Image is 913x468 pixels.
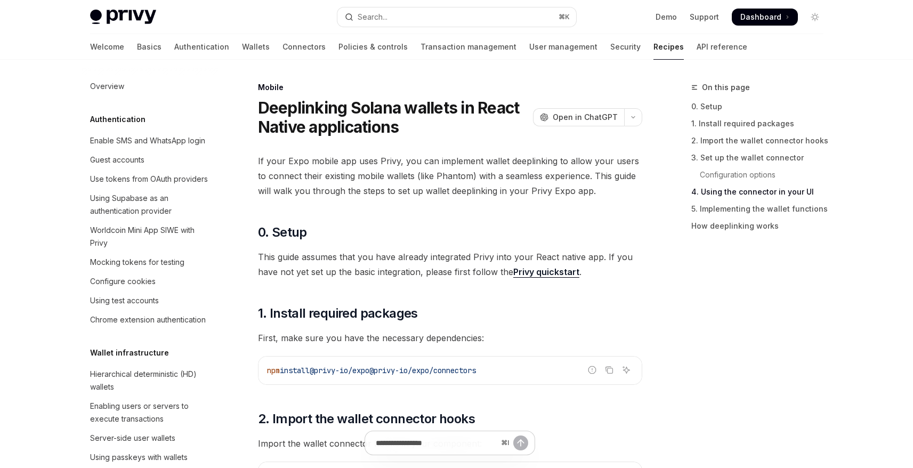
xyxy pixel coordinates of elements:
[559,13,570,21] span: ⌘ K
[369,366,476,375] span: @privy-io/expo/connectors
[691,217,832,235] a: How deeplinking works
[691,132,832,149] a: 2. Import the wallet connector hooks
[90,313,206,326] div: Chrome extension authentication
[421,34,516,60] a: Transaction management
[338,34,408,60] a: Policies & controls
[82,397,218,429] a: Enabling users or servers to execute transactions
[82,365,218,397] a: Hierarchical deterministic (HD) wallets
[653,34,684,60] a: Recipes
[90,368,212,393] div: Hierarchical deterministic (HD) wallets
[90,154,144,166] div: Guest accounts
[376,431,497,455] input: Ask a question...
[242,34,270,60] a: Wallets
[258,224,307,241] span: 0. Setup
[533,108,624,126] button: Open in ChatGPT
[174,34,229,60] a: Authentication
[258,330,642,345] span: First, make sure you have the necessary dependencies:
[258,305,418,322] span: 1. Install required packages
[806,9,823,26] button: Toggle dark mode
[619,363,633,377] button: Ask AI
[258,154,642,198] span: If your Expo mobile app uses Privy, you can implement wallet deeplinking to allow your users to c...
[90,451,188,464] div: Using passkeys with wallets
[610,34,641,60] a: Security
[90,256,184,269] div: Mocking tokens for testing
[258,98,529,136] h1: Deeplinking Solana wallets in React Native applications
[82,310,218,329] a: Chrome extension authentication
[691,200,832,217] a: 5. Implementing the wallet functions
[280,366,310,375] span: install
[82,189,218,221] a: Using Supabase as an authentication provider
[258,249,642,279] span: This guide assumes that you have already integrated Privy into your React native app. If you have...
[82,170,218,189] a: Use tokens from OAuth providers
[690,12,719,22] a: Support
[656,12,677,22] a: Demo
[258,410,475,427] span: 2. Import the wallet connector hooks
[282,34,326,60] a: Connectors
[90,294,159,307] div: Using test accounts
[553,112,618,123] span: Open in ChatGPT
[90,134,205,147] div: Enable SMS and WhatsApp login
[82,150,218,170] a: Guest accounts
[732,9,798,26] a: Dashboard
[90,224,212,249] div: Worldcoin Mini App SIWE with Privy
[602,363,616,377] button: Copy the contents from the code block
[691,115,832,132] a: 1. Install required packages
[702,81,750,94] span: On this page
[82,131,218,150] a: Enable SMS and WhatsApp login
[137,34,161,60] a: Basics
[82,291,218,310] a: Using test accounts
[691,149,832,166] a: 3. Set up the wallet connector
[585,363,599,377] button: Report incorrect code
[513,435,528,450] button: Send message
[90,113,146,126] h5: Authentication
[90,346,169,359] h5: Wallet infrastructure
[90,192,212,217] div: Using Supabase as an authentication provider
[90,34,124,60] a: Welcome
[697,34,747,60] a: API reference
[529,34,597,60] a: User management
[82,448,218,467] a: Using passkeys with wallets
[513,267,579,278] a: Privy quickstart
[337,7,576,27] button: Open search
[90,400,212,425] div: Enabling users or servers to execute transactions
[90,173,208,185] div: Use tokens from OAuth providers
[82,429,218,448] a: Server-side user wallets
[267,366,280,375] span: npm
[82,221,218,253] a: Worldcoin Mini App SIWE with Privy
[691,166,832,183] a: Configuration options
[90,80,124,93] div: Overview
[90,432,175,445] div: Server-side user wallets
[310,366,369,375] span: @privy-io/expo
[82,272,218,291] a: Configure cookies
[258,82,642,93] div: Mobile
[90,275,156,288] div: Configure cookies
[82,253,218,272] a: Mocking tokens for testing
[691,183,832,200] a: 4. Using the connector in your UI
[740,12,781,22] span: Dashboard
[82,77,218,96] a: Overview
[90,10,156,25] img: light logo
[358,11,387,23] div: Search...
[691,98,832,115] a: 0. Setup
